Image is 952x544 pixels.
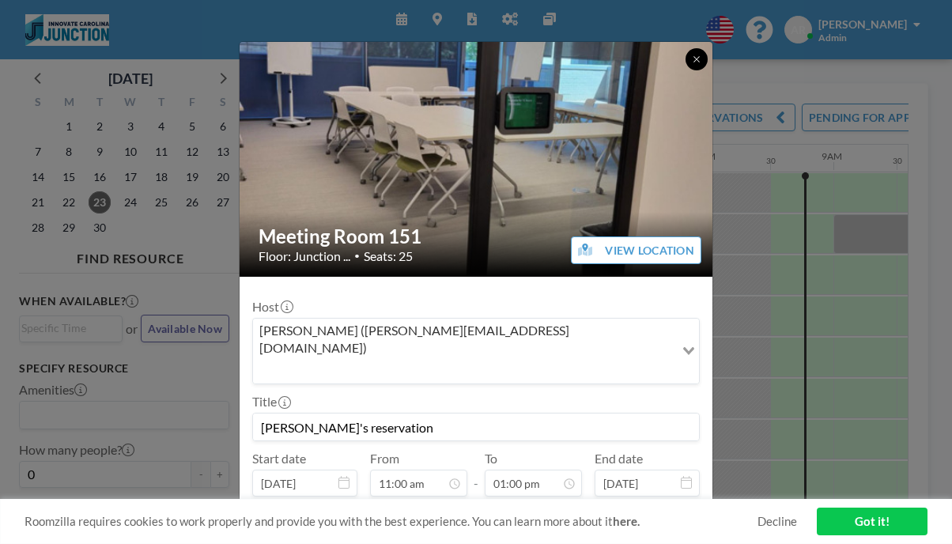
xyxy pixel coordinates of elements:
span: • [354,250,360,262]
a: here. [613,514,640,528]
label: Host [252,299,292,315]
span: Seats: 25 [364,248,413,264]
label: From [370,451,399,467]
label: To [485,451,497,467]
span: - [474,456,478,491]
span: Roomzilla requires cookies to work properly and provide you with the best experience. You can lea... [25,514,757,529]
a: Decline [757,514,797,529]
span: [PERSON_NAME] ([PERSON_NAME][EMAIL_ADDRESS][DOMAIN_NAME]) [256,322,671,357]
span: Floor: Junction ... [259,248,350,264]
input: (No title) [253,414,699,440]
div: Search for option [253,319,699,384]
h2: Meeting Room 151 [259,225,695,248]
img: 537.jpg [240,40,714,278]
button: VIEW LOCATION [571,236,701,264]
a: Got it! [817,508,927,535]
label: Title [252,394,289,410]
input: Search for option [255,360,673,380]
label: Start date [252,451,306,467]
label: End date [595,451,643,467]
